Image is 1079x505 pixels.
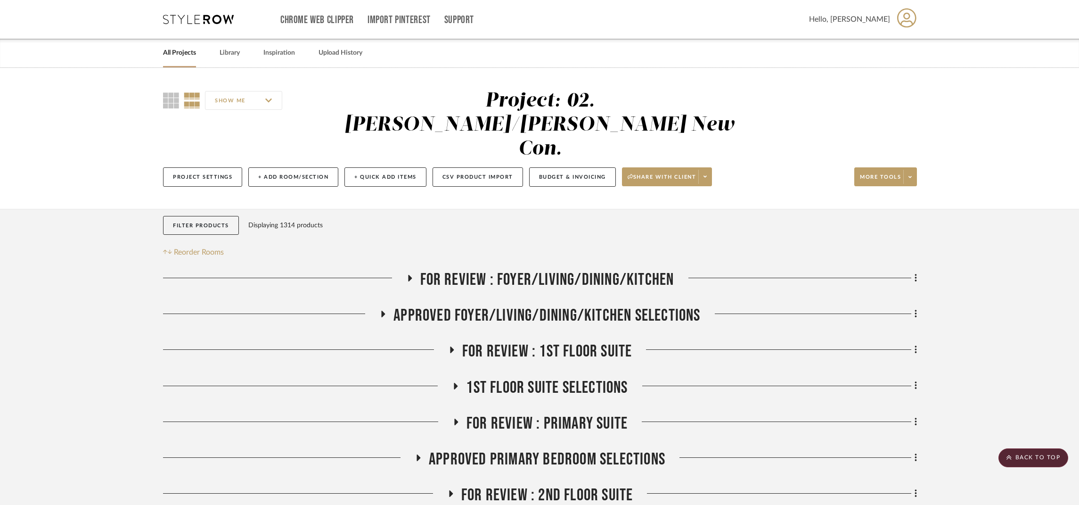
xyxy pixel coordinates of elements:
span: Reorder Rooms [174,247,224,258]
a: Support [444,16,474,24]
div: Displaying 1314 products [248,216,323,235]
button: CSV Product Import [433,167,523,187]
a: All Projects [163,47,196,59]
span: Share with client [628,174,696,188]
span: FOR REVIEW : 1st Floor Suite [462,341,632,362]
button: Budget & Invoicing [529,167,616,187]
a: Inspiration [263,47,295,59]
div: Project: 02. [PERSON_NAME]/[PERSON_NAME] New Con. [344,91,736,159]
scroll-to-top-button: BACK TO TOP [998,448,1068,467]
button: More tools [854,167,917,186]
span: APPROVED FOYER/LIVING/DINING/KITCHEN SELECTIONS [393,306,700,326]
button: Project Settings [163,167,242,187]
button: Filter Products [163,216,239,235]
button: Reorder Rooms [163,247,224,258]
span: Approved Primary Bedroom Selections [429,449,665,470]
a: Chrome Web Clipper [280,16,354,24]
button: Share with client [622,167,712,186]
button: + Quick Add Items [344,167,426,187]
span: FOR REVIEW : Primary Suite [466,414,628,434]
a: Library [220,47,240,59]
button: + Add Room/Section [248,167,338,187]
span: More tools [860,174,901,188]
a: Import Pinterest [368,16,431,24]
span: 1st Floor Suite Selections [466,378,628,398]
span: FOR REVIEW : Foyer/Living/Dining/Kitchen [420,270,674,290]
span: Hello, [PERSON_NAME] [809,14,890,25]
a: Upload History [319,47,362,59]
